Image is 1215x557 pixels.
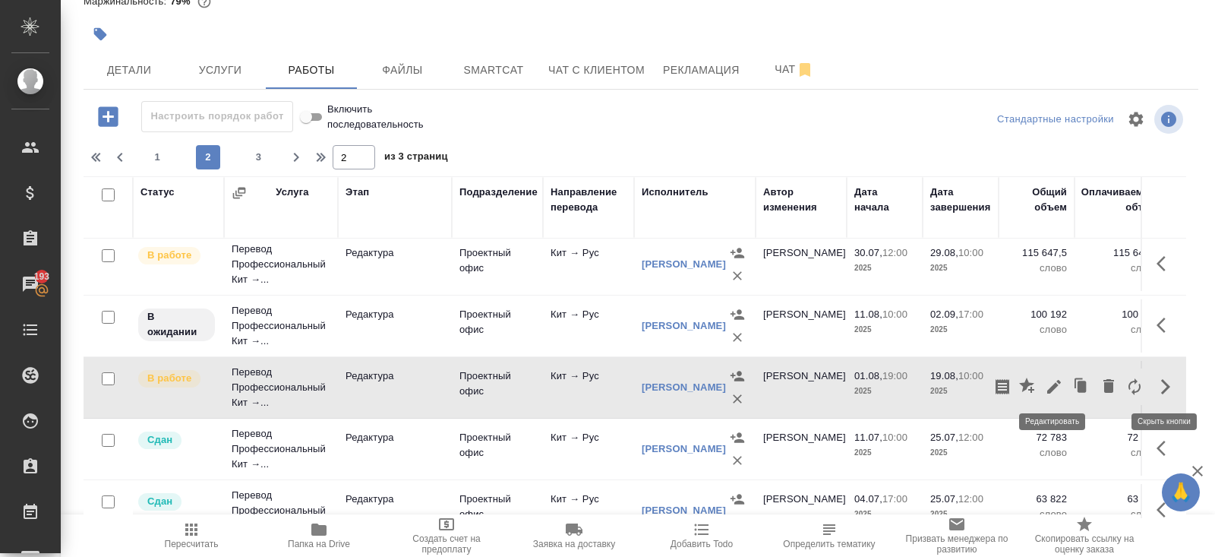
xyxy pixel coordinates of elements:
p: 100 192 [1006,307,1067,322]
td: Перевод Профессиональный Кит →... [224,480,338,541]
p: 2025 [930,507,991,522]
span: Файлы [366,61,439,80]
button: Добавить Todo [638,514,765,557]
p: Сдан [147,432,172,448]
span: Добавить Todo [671,539,733,549]
a: [PERSON_NAME] [642,258,726,270]
p: 2025 [854,261,915,276]
button: Удалить [726,264,749,287]
button: Папка на Drive [255,514,383,557]
span: 🙏 [1168,476,1194,508]
button: Удалить [726,511,749,533]
p: 12:00 [882,247,907,258]
p: 25.07, [930,432,958,443]
p: слово [1082,507,1158,522]
button: 1 [145,145,169,169]
p: 17:00 [882,493,907,505]
p: слово [1082,261,1158,276]
button: Назначить [726,365,749,388]
td: Перевод Профессиональный Кит →... [224,296,338,356]
span: Детали [93,61,166,80]
td: [PERSON_NAME] [756,484,847,537]
span: из 3 страниц [384,147,448,169]
button: Заменить [1122,369,1147,405]
p: В работе [147,371,191,386]
p: 10:00 [882,309,907,320]
td: [PERSON_NAME] [756,299,847,353]
p: 2025 [854,507,915,522]
td: [PERSON_NAME] [756,361,847,414]
p: 2025 [930,445,991,460]
button: Пересчитать [128,514,255,557]
p: 11.07, [854,432,882,443]
p: слово [1006,322,1067,337]
td: [PERSON_NAME] [756,238,847,291]
p: слово [1006,507,1067,522]
p: 63 822 [1082,492,1158,507]
a: [PERSON_NAME] [642,505,726,516]
button: Здесь прячутся важные кнопки [1147,307,1184,343]
td: Проектный офис [452,484,543,537]
button: Назначить [726,242,749,264]
span: Чат с клиентом [548,61,645,80]
button: Удалить [726,388,749,410]
button: Удалить [1096,369,1122,405]
p: Редактура [346,492,444,507]
button: Добавить тэг [84,17,117,51]
button: Добавить оценку [1015,369,1041,405]
p: 12:00 [958,493,983,505]
td: Проектный офис [452,299,543,353]
span: Папка на Drive [288,539,350,549]
button: Создать счет на предоплату [383,514,510,557]
span: Рекламация [663,61,740,80]
p: Редактура [346,307,444,322]
div: Дата начала [854,185,915,215]
div: Исполнитель выполняет работу [137,245,216,266]
p: 2025 [930,384,991,399]
p: 10:00 [958,247,983,258]
span: Определить тематику [783,539,875,549]
div: Общий объем [1006,185,1067,215]
p: В ожидании [147,309,206,340]
td: Кит → Рус [543,484,634,537]
button: Определить тематику [765,514,893,557]
p: 04.07, [854,493,882,505]
div: Подразделение [459,185,538,200]
p: 2025 [854,322,915,337]
button: Удалить [726,326,749,349]
div: Этап [346,185,369,200]
p: 17:00 [958,309,983,320]
div: Менеджер проверил работу исполнителя, передает ее на следующий этап [137,492,216,512]
button: Назначить [726,488,749,511]
div: Статус [140,185,175,200]
td: Перевод Профессиональный Кит →... [224,419,338,479]
button: 3 [247,145,271,169]
span: Чат [758,60,831,79]
p: 02.09, [930,309,958,320]
td: Проектный офис [452,361,543,414]
button: Здесь прячутся важные кнопки [1147,430,1184,467]
p: слово [1006,261,1067,276]
button: Заявка на доставку [510,514,638,557]
td: Кит → Рус [543,238,634,291]
button: Здесь прячутся важные кнопки [1147,492,1184,528]
p: 29.08, [930,247,958,258]
p: слово [1082,322,1158,337]
button: Скопировать мини-бриф [989,369,1015,405]
p: слово [1006,445,1067,460]
div: Автор изменения [763,185,839,215]
button: Скопировать ссылку на оценку заказа [1021,514,1148,557]
p: 2025 [930,261,991,276]
p: 10:00 [882,432,907,443]
button: 🙏 [1162,473,1200,511]
p: Редактура [346,245,444,261]
p: Редактура [346,369,444,384]
button: Назначить [726,303,749,326]
div: Менеджер проверил работу исполнителя, передает ее на следующий этап [137,430,216,451]
p: 115 647,5 [1006,245,1067,261]
button: Удалить [726,449,749,472]
p: В работе [147,248,191,263]
td: Проектный офис [452,422,543,476]
span: Скопировать ссылку на оценку заказа [1030,533,1139,555]
p: 25.07, [930,493,958,505]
